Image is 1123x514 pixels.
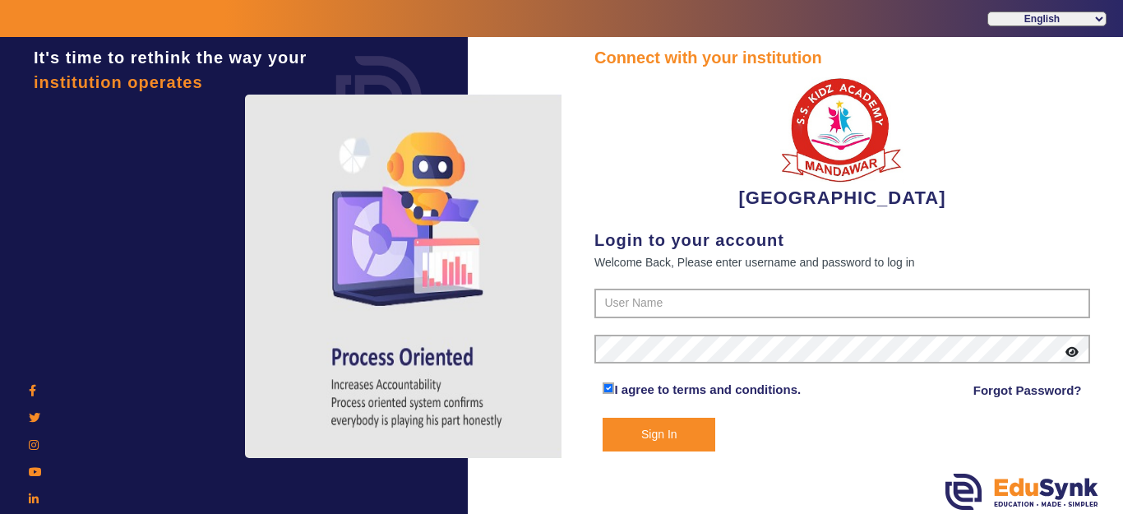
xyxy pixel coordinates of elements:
input: User Name [594,289,1090,318]
img: edusynk.png [945,474,1098,510]
div: Connect with your institution [594,45,1090,70]
div: Login to your account [594,228,1090,252]
img: login4.png [245,95,590,458]
button: Sign In [603,418,715,451]
img: login.png [317,37,441,160]
img: b9104f0a-387a-4379-b368-ffa933cda262 [780,70,903,184]
a: I agree to terms and conditions. [614,382,801,396]
span: It's time to rethink the way your [34,49,307,67]
div: [GEOGRAPHIC_DATA] [594,70,1090,211]
div: Welcome Back, Please enter username and password to log in [594,252,1090,272]
a: Forgot Password? [973,381,1082,401]
span: institution operates [34,73,203,91]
